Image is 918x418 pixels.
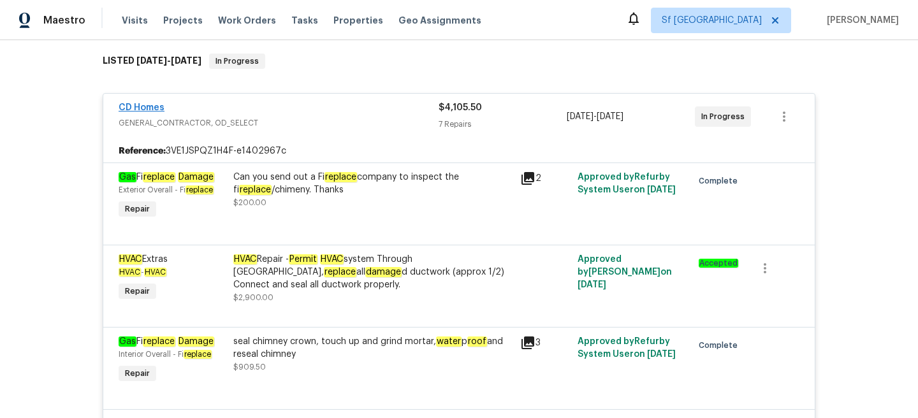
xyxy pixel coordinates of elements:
em: water [436,336,462,347]
span: - [567,110,623,123]
span: [DATE] [171,56,201,65]
em: HVAC [233,254,257,264]
a: CD Homes [119,103,164,112]
span: [DATE] [567,112,594,121]
em: replace [239,185,272,195]
span: Maestro [43,14,85,27]
span: Work Orders [218,14,276,27]
span: - [136,56,201,65]
div: 3VE1JSPQZ1H4F-e1402967c [103,140,815,162]
span: Approved by Refurby System User on [578,173,676,194]
div: seal chimney crown, touch up and grind mortar, p and reseal chimney [233,335,513,361]
em: HVAC [320,254,344,264]
span: $4,105.50 [439,103,482,112]
div: 3 [520,335,570,350]
span: Extras [119,254,168,264]
span: Tasks [291,16,318,25]
span: Approved by [PERSON_NAME] on [578,255,672,289]
span: - [119,268,166,276]
div: Can you send out a Fi company to inspect the fi /chimeny. Thanks [233,171,513,196]
div: LISTED [DATE]-[DATE]In Progress [99,41,819,82]
em: Permit [289,254,317,264]
span: Visits [122,14,148,27]
span: Complete [699,175,743,187]
em: replace [143,172,175,182]
em: Gas [119,172,136,182]
span: Repair [120,203,155,215]
em: Damage [178,172,214,182]
span: [DATE] [597,112,623,121]
h6: LISTED [103,54,201,69]
span: [PERSON_NAME] [822,14,899,27]
em: Gas [119,336,136,347]
span: $200.00 [233,199,266,206]
span: Interior Overall - Fi [119,350,212,358]
span: Fi [119,172,214,182]
span: GENERAL_CONTRACTOR, OD_SELECT [119,117,439,129]
em: replace [324,172,357,182]
em: damage [365,267,402,277]
span: [DATE] [647,350,676,359]
em: HVAC [119,268,141,277]
span: In Progress [210,55,264,68]
span: $909.50 [233,363,266,371]
em: HVAC [144,268,166,277]
em: replace [186,185,214,194]
span: $2,900.00 [233,294,273,301]
em: replace [143,336,175,347]
span: [DATE] [578,280,606,289]
span: Projects [163,14,203,27]
span: Exterior Overall - Fi [119,186,214,194]
div: Repair - system Through [GEOGRAPHIC_DATA], all d ductwork (approx 1/2) Connect and seal all ductw... [233,253,513,291]
b: Reference: [119,145,166,157]
em: roof [467,336,487,347]
span: Properties [333,14,383,27]
em: replace [324,267,356,277]
span: Geo Assignments [398,14,481,27]
div: 7 Repairs [439,118,567,131]
span: Approved by Refurby System User on [578,337,676,359]
em: Accepted [699,259,738,268]
span: Repair [120,367,155,380]
span: Repair [120,285,155,298]
div: 2 [520,171,570,186]
span: [DATE] [136,56,167,65]
em: HVAC [119,254,142,264]
span: Complete [699,339,743,352]
em: replace [184,350,212,359]
span: Fi [119,336,214,347]
span: In Progress [701,110,750,123]
em: Damage [178,336,214,347]
span: [DATE] [647,185,676,194]
span: Sf [GEOGRAPHIC_DATA] [662,14,762,27]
